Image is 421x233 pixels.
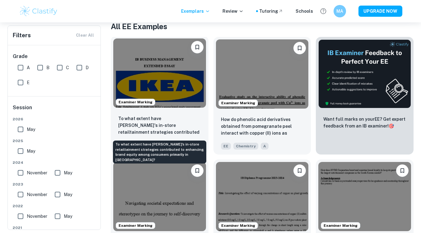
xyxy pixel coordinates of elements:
[13,225,96,231] span: 2021
[181,8,210,15] p: Exemplars
[64,169,72,176] span: May
[358,6,402,17] button: UPGRADE NOW
[19,5,58,17] img: Clastify logo
[389,123,394,128] span: 🎯
[316,37,414,155] a: ThumbnailWant full marks on yourEE? Get expert feedback from an IB examiner!
[27,64,30,71] span: A
[13,53,96,60] h6: Grade
[222,8,244,15] p: Review
[86,64,89,71] span: D
[27,191,47,198] span: November
[13,138,96,144] span: 2025
[13,104,96,116] h6: Session
[219,100,258,106] span: Examiner Marking
[113,38,206,108] img: Business and Management EE example thumbnail: To what extent have IKEA's in-store reta
[46,64,49,71] span: B
[64,191,72,198] span: May
[221,116,304,137] p: How do phenolic acid derivatives obtained from pomegranate peel interact with copper (II) ions as...
[213,37,311,155] a: Examiner MarkingBookmarkHow do phenolic acid derivatives obtained from pomegranate peel interact ...
[27,213,47,220] span: November
[293,164,306,177] button: Bookmark
[113,141,206,164] div: To what extent have [PERSON_NAME]'s in-store retailtainment strategies contributed to enhancing b...
[191,164,203,177] button: Bookmark
[318,39,411,108] img: Thumbnail
[318,162,411,231] img: Business and Management EE example thumbnail: How does HYBE Corporation boost and main
[116,99,155,105] span: Examiner Marking
[216,162,309,231] img: Biology EE example thumbnail: To investigate the effect of various con
[13,181,96,187] span: 2023
[118,115,201,136] p: To what extent have IKEA's in-store retailtainment strategies contributed to enhancing brand equi...
[27,126,35,133] span: May
[27,148,35,155] span: May
[221,143,231,150] span: EE
[259,8,283,15] a: Tutoring
[336,8,343,15] h6: MA
[296,8,313,15] a: Schools
[293,42,306,54] button: Bookmark
[318,6,329,16] button: Help and Feedback
[113,162,206,231] img: English A (Lang & Lit) EE example thumbnail: How is identity explored through Deming
[111,37,208,155] a: Examiner MarkingBookmarkTo what extent have IKEA's in-store retailtainment strategies contributed...
[216,39,309,109] img: Chemistry EE example thumbnail: How do phenolic acid derivatives obtaine
[111,21,414,32] h1: All EE Examples
[27,169,47,176] span: November
[219,223,258,228] span: Examiner Marking
[261,143,269,150] span: A
[27,79,30,86] span: E
[334,5,346,17] button: MA
[13,116,96,122] span: 2026
[396,164,409,177] button: Bookmark
[66,64,69,71] span: C
[323,116,406,129] p: Want full marks on your EE ? Get expert feedback from an IB examiner!
[13,31,31,40] h6: Filters
[13,203,96,209] span: 2022
[191,41,203,53] button: Bookmark
[233,143,258,150] span: Chemistry
[116,223,155,228] span: Examiner Marking
[321,223,360,228] span: Examiner Marking
[13,160,96,165] span: 2024
[64,213,72,220] span: May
